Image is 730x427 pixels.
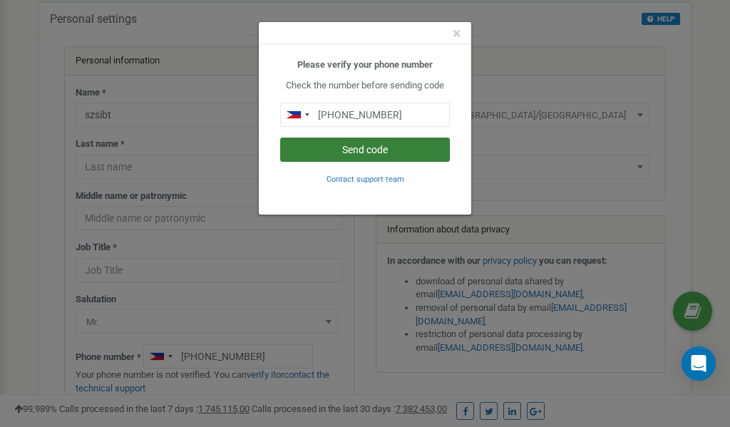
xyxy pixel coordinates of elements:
[297,59,433,70] b: Please verify your phone number
[327,175,404,184] small: Contact support team
[453,26,461,41] button: Close
[327,173,404,184] a: Contact support team
[280,103,450,127] input: 0905 123 4567
[453,25,461,42] span: ×
[281,103,314,126] div: Telephone country code
[280,79,450,93] p: Check the number before sending code
[682,346,716,381] div: Open Intercom Messenger
[280,138,450,162] button: Send code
